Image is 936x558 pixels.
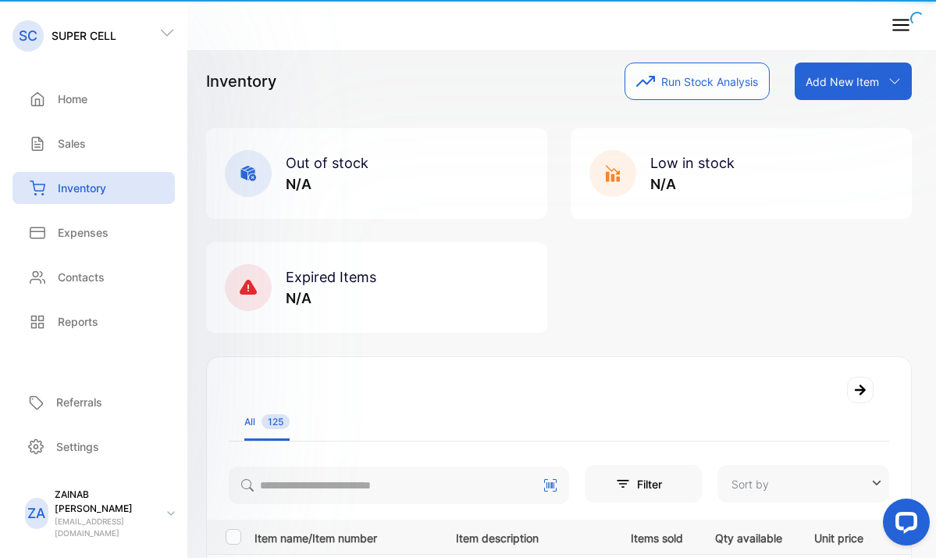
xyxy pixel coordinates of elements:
[262,414,290,429] span: 125
[286,269,376,285] span: Expired Items
[650,173,735,195] p: N/A
[814,527,863,546] p: Unit price
[254,527,436,546] p: Item name/Item number
[58,91,87,107] p: Home
[631,527,683,546] p: Items sold
[19,26,37,46] p: SC
[206,70,276,93] p: Inventory
[715,527,782,546] p: Qty available
[58,269,105,285] p: Contacts
[870,492,936,558] iframe: LiveChat chat widget
[244,415,290,429] div: All
[58,180,106,196] p: Inventory
[731,476,769,492] p: Sort by
[456,527,599,546] p: Item description
[56,394,102,410] p: Referrals
[56,438,99,455] p: Settings
[625,63,770,100] button: Run Stock Analysis
[806,73,879,90] p: Add New Item
[55,488,155,516] p: ZAINAB [PERSON_NAME]
[650,155,735,171] span: Low in stock
[286,155,368,171] span: Out of stock
[58,135,86,152] p: Sales
[58,313,98,330] p: Reports
[58,224,109,241] p: Expenses
[286,173,368,195] p: N/A
[717,465,889,503] button: Sort by
[55,516,155,539] p: [EMAIL_ADDRESS][DOMAIN_NAME]
[27,503,45,524] p: ZA
[286,288,376,309] p: N/A
[52,27,116,44] p: SUPER CELL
